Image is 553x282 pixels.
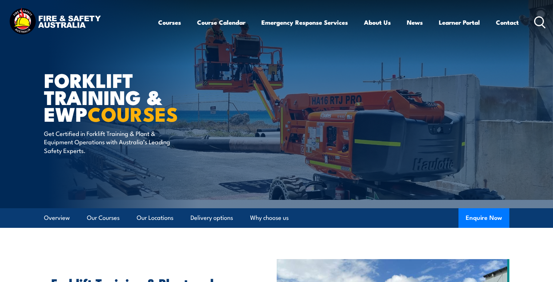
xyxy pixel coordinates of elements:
a: Course Calendar [197,13,245,32]
a: Courses [158,13,181,32]
a: Contact [496,13,519,32]
button: Enquire Now [458,208,509,228]
a: Emergency Response Services [261,13,348,32]
a: News [407,13,423,32]
a: Delivery options [191,208,233,227]
strong: COURSES [88,98,178,128]
a: Our Locations [137,208,173,227]
a: About Us [364,13,391,32]
p: Get Certified in Forklift Training & Plant & Equipment Operations with Australia’s Leading Safety... [44,129,177,154]
a: Our Courses [87,208,120,227]
h1: Forklift Training & EWP [44,71,224,122]
a: Why choose us [250,208,289,227]
a: Overview [44,208,70,227]
a: Learner Portal [439,13,480,32]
